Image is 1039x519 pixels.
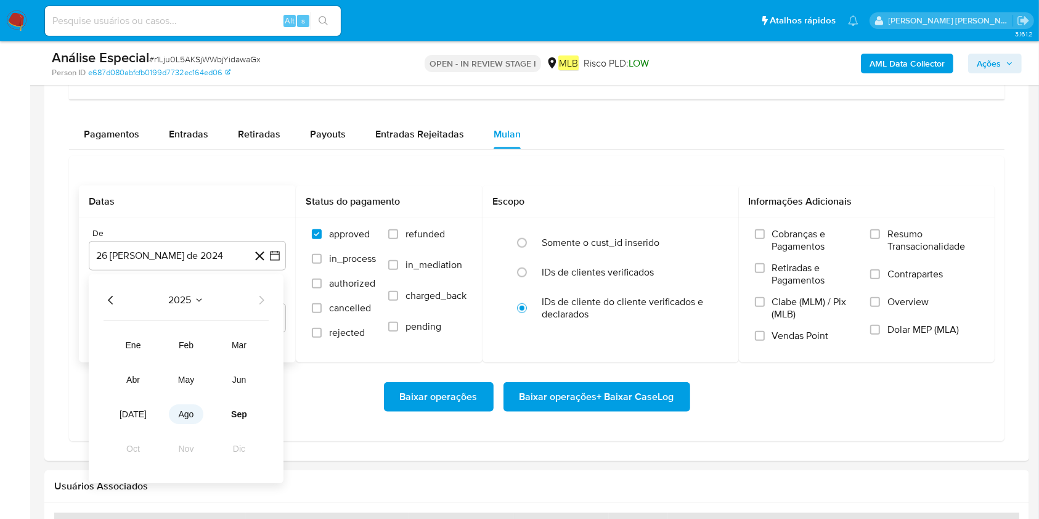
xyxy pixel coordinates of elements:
[52,67,86,78] b: Person ID
[52,47,149,67] b: Análise Especial
[968,54,1022,73] button: Ações
[45,13,341,29] input: Pesquise usuários ou casos...
[870,54,945,73] b: AML Data Collector
[149,53,261,65] span: # r1Lju0L5AKSjWWbjYidawaGx
[285,15,295,27] span: Alt
[848,15,858,26] a: Notificações
[629,56,649,70] span: LOW
[770,14,836,27] span: Atalhos rápidos
[1017,14,1030,27] a: Sair
[861,54,953,73] button: AML Data Collector
[425,55,541,72] p: OPEN - IN REVIEW STAGE I
[889,15,1013,27] p: juliane.miranda@mercadolivre.com
[977,54,1001,73] span: Ações
[301,15,305,27] span: s
[311,12,336,30] button: search-icon
[88,67,230,78] a: e687d080abfcfb0199d7732ec164ed06
[558,55,579,70] em: MLB
[54,480,1019,492] h2: Usuários Associados
[584,57,649,70] span: Risco PLD:
[1015,29,1033,39] span: 3.161.2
